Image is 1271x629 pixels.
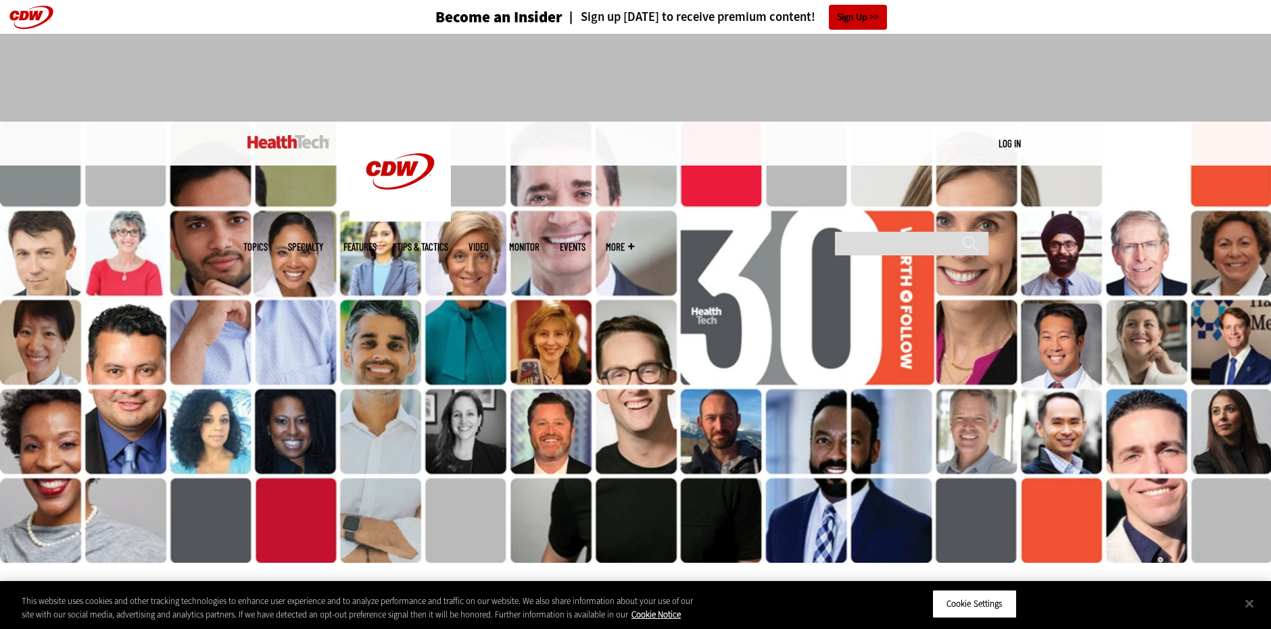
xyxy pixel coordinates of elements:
[469,242,489,252] a: Video
[606,242,634,252] span: More
[999,137,1021,149] a: Log in
[397,242,448,252] a: Tips & Tactics
[999,136,1021,151] div: User menu
[22,595,699,621] div: This website uses cookies and other tracking technologies to enhance user experience and to analy...
[350,211,451,225] a: CDW
[1234,588,1264,618] button: Close
[829,5,887,30] a: Sign Up
[435,9,562,25] h3: Become an Insider
[288,242,323,252] span: Specialty
[389,47,882,108] iframe: advertisement
[350,122,451,222] img: Home
[562,11,815,24] a: Sign up [DATE] to receive premium content!
[560,242,585,252] a: Events
[243,242,268,252] span: Topics
[385,9,562,25] a: Become an Insider
[247,135,329,149] img: Home
[343,242,377,252] a: Features
[509,242,539,252] a: MonITor
[631,609,681,620] a: More information about your privacy
[932,590,1017,618] button: Cookie Settings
